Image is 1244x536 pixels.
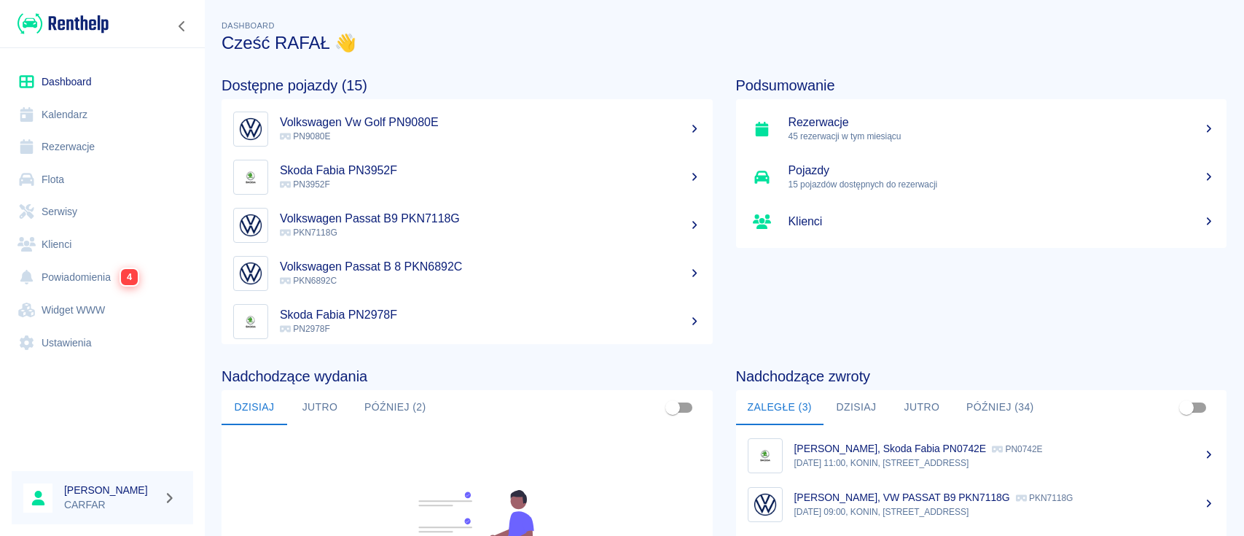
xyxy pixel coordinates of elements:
p: [DATE] 11:00, KONIN, [STREET_ADDRESS] [794,457,1216,470]
span: Dashboard [222,21,275,30]
p: PN0742E [992,444,1042,454]
img: Image [237,260,265,287]
a: Ustawienia [12,327,193,360]
h5: Klienci [789,214,1216,229]
img: Image [751,442,779,470]
p: PKN7118G [1016,493,1073,503]
a: Pojazdy15 pojazdów dostępnych do rezerwacji [736,153,1227,201]
img: Image [237,115,265,143]
button: Później (2) [353,390,438,425]
a: Widget WWW [12,294,193,327]
button: Dzisiaj [824,390,889,425]
span: PKN7118G [280,228,337,238]
span: Pokaż przypisane tylko do mnie [1173,394,1200,422]
img: Image [237,163,265,191]
img: Image [237,308,265,335]
button: Dzisiaj [222,390,287,425]
h4: Dostępne pojazdy (15) [222,77,713,94]
a: Kalendarz [12,98,193,131]
span: PN3952F [280,179,330,190]
a: Image[PERSON_NAME], VW PASSAT B9 PKN7118G PKN7118G[DATE] 09:00, KONIN, [STREET_ADDRESS] [736,480,1227,529]
p: [PERSON_NAME], Skoda Fabia PN0742E [794,443,987,454]
a: Dashboard [12,66,193,98]
a: ImageVolkswagen Passat B 8 PKN6892C PKN6892C [222,249,713,298]
button: Później (34) [955,390,1046,425]
span: 4 [121,269,138,286]
a: Renthelp logo [12,12,109,36]
img: Image [751,491,779,518]
button: Jutro [889,390,955,425]
a: Klienci [736,201,1227,242]
a: ImageSkoda Fabia PN2978F PN2978F [222,298,713,346]
h5: Volkswagen Passat B 8 PKN6892C [280,260,701,274]
h5: Rezerwacje [789,115,1216,130]
a: Klienci [12,228,193,261]
button: Zwiń nawigację [171,17,193,36]
span: PKN6892C [280,276,337,286]
a: Rezerwacje45 rezerwacji w tym miesiącu [736,105,1227,153]
h4: Podsumowanie [736,77,1227,94]
span: PN2978F [280,324,330,334]
h3: Cześć RAFAŁ 👋 [222,33,1227,53]
h5: Volkswagen Passat B9 PKN7118G [280,211,701,226]
p: [DATE] 09:00, KONIN, [STREET_ADDRESS] [794,505,1216,518]
h5: Pojazdy [789,163,1216,178]
img: Renthelp logo [17,12,109,36]
button: Zaległe (3) [736,390,824,425]
h5: Volkswagen Vw Golf PN9080E [280,115,701,130]
p: 45 rezerwacji w tym miesiącu [789,130,1216,143]
p: [PERSON_NAME], VW PASSAT B9 PKN7118G [794,492,1010,503]
h5: Skoda Fabia PN2978F [280,308,701,322]
span: Pokaż przypisane tylko do mnie [659,394,686,422]
a: Serwisy [12,195,193,228]
a: ImageVolkswagen Vw Golf PN9080E PN9080E [222,105,713,153]
span: PN9080E [280,131,330,141]
a: ImageVolkswagen Passat B9 PKN7118G PKN7118G [222,201,713,249]
p: 15 pojazdów dostępnych do rezerwacji [789,178,1216,191]
a: Rezerwacje [12,131,193,163]
h6: [PERSON_NAME] [64,483,157,497]
button: Jutro [287,390,353,425]
img: Image [237,211,265,239]
a: Image[PERSON_NAME], Skoda Fabia PN0742E PN0742E[DATE] 11:00, KONIN, [STREET_ADDRESS] [736,431,1227,480]
a: ImageSkoda Fabia PN3952F PN3952F [222,153,713,201]
a: Powiadomienia4 [12,260,193,294]
h4: Nadchodzące zwroty [736,368,1227,385]
h4: Nadchodzące wydania [222,368,713,385]
a: Flota [12,163,193,196]
h5: Skoda Fabia PN3952F [280,163,701,178]
p: CARFAR [64,497,157,513]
